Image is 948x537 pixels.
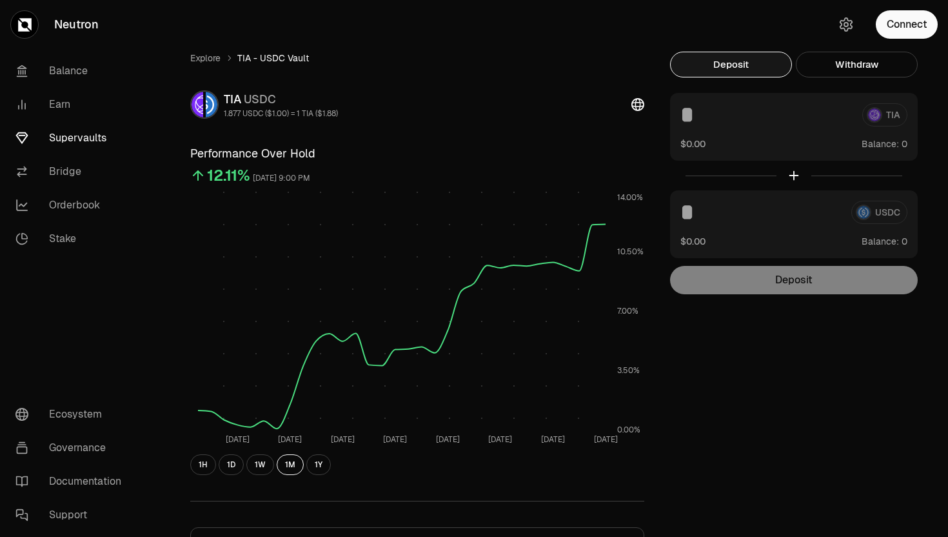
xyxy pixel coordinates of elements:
a: Orderbook [5,188,139,222]
tspan: [DATE] [436,434,460,445]
tspan: [DATE] [594,434,618,445]
h3: Performance Over Hold [190,145,644,163]
tspan: 3.50% [617,365,640,376]
button: Connect [876,10,938,39]
button: 1H [190,454,216,475]
nav: breadcrumb [190,52,644,65]
tspan: [DATE] [488,434,512,445]
a: Balance [5,54,139,88]
a: Earn [5,88,139,121]
a: Supervaults [5,121,139,155]
button: 1Y [306,454,331,475]
tspan: 10.50% [617,247,644,257]
tspan: [DATE] [278,434,302,445]
button: 1D [219,454,244,475]
a: Explore [190,52,221,65]
a: Stake [5,222,139,256]
tspan: 14.00% [617,192,643,203]
div: TIA [224,90,338,108]
tspan: [DATE] [331,434,355,445]
button: Withdraw [796,52,918,77]
span: Balance: [862,235,899,248]
a: Governance [5,431,139,465]
button: Deposit [670,52,792,77]
img: USDC Logo [206,92,217,117]
a: Bridge [5,155,139,188]
tspan: [DATE] [383,434,407,445]
span: TIA - USDC Vault [237,52,309,65]
tspan: 0.00% [617,425,640,435]
span: USDC [244,92,276,106]
a: Support [5,498,139,532]
button: $0.00 [680,137,706,150]
span: Balance: [862,137,899,150]
img: TIA Logo [192,92,203,117]
div: 12.11% [207,165,250,186]
button: 1W [246,454,274,475]
tspan: [DATE] [541,434,565,445]
tspan: 7.00% [617,306,638,316]
div: [DATE] 9:00 PM [253,171,310,186]
a: Documentation [5,465,139,498]
button: 1M [277,454,304,475]
button: $0.00 [680,234,706,248]
tspan: [DATE] [226,434,250,445]
a: Ecosystem [5,398,139,431]
div: 1.877 USDC ($1.00) = 1 TIA ($1.88) [224,108,338,119]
